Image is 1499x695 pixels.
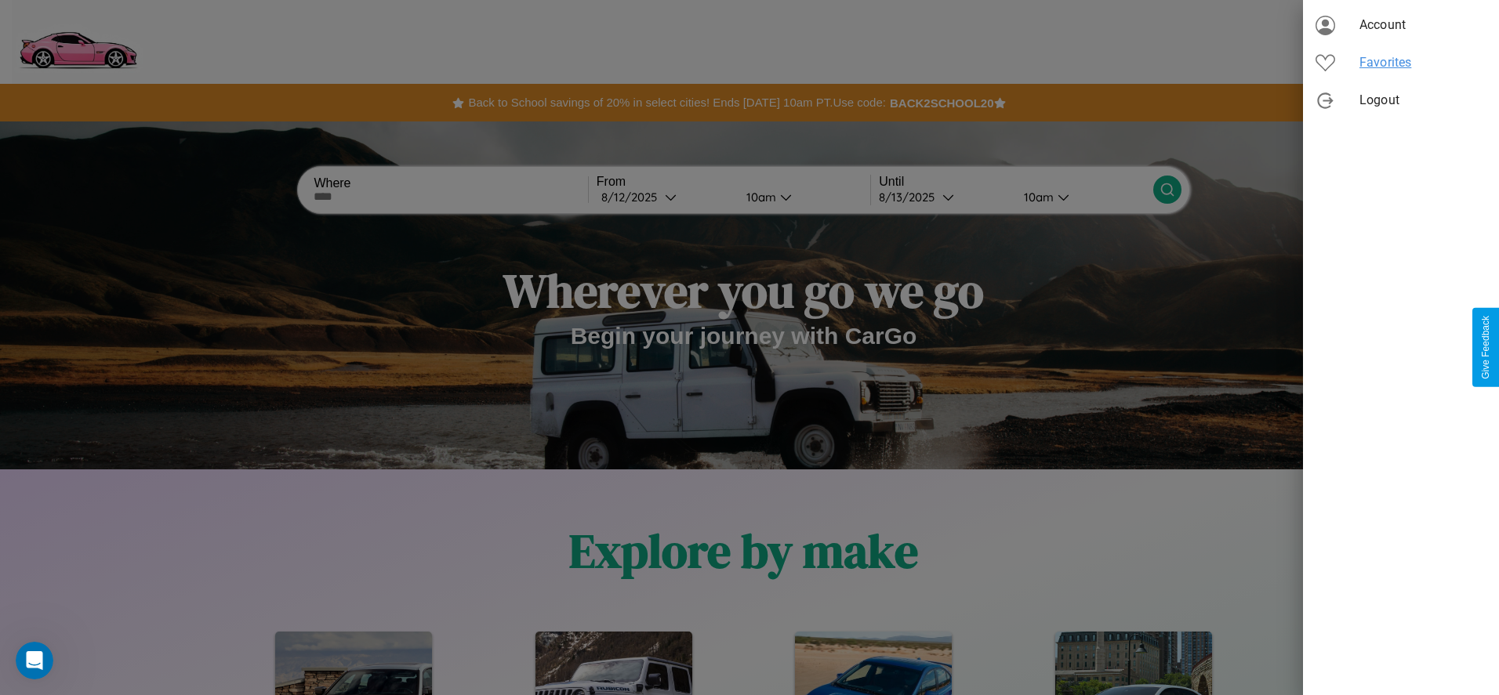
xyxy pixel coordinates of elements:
[1359,91,1486,110] span: Logout
[1359,16,1486,34] span: Account
[1480,316,1491,379] div: Give Feedback
[1303,44,1499,81] div: Favorites
[16,642,53,679] iframe: Intercom live chat
[1303,81,1499,119] div: Logout
[1303,6,1499,44] div: Account
[1359,53,1486,72] span: Favorites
